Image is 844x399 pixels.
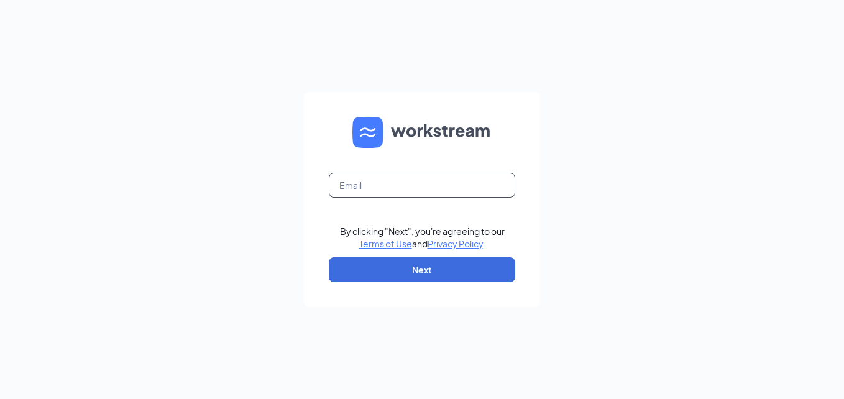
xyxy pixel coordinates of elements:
[428,238,483,249] a: Privacy Policy
[329,173,515,198] input: Email
[340,225,505,250] div: By clicking "Next", you're agreeing to our and .
[359,238,412,249] a: Terms of Use
[352,117,492,148] img: WS logo and Workstream text
[329,257,515,282] button: Next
